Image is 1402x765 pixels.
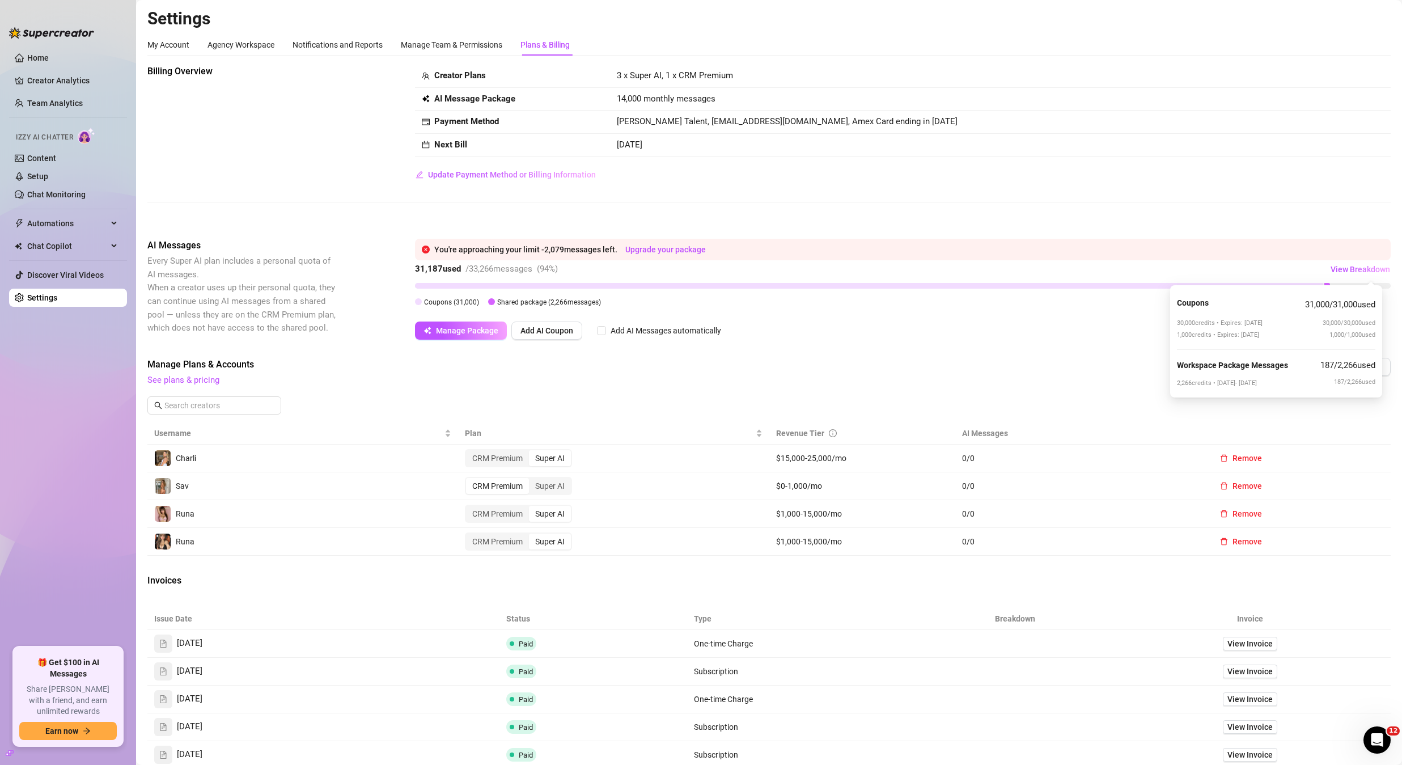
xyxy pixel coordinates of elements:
th: Type [687,608,922,630]
th: Status [499,608,687,630]
span: Izzy AI Chatter [16,132,73,143]
div: segmented control [465,449,572,467]
span: file-text [159,667,167,675]
button: View Breakdown [1330,260,1391,278]
div: You're approaching your limit - 2,079 messages left. [434,243,1384,256]
div: CRM Premium [466,506,529,522]
span: One-time Charge [694,695,753,704]
span: [DATE] [617,140,642,150]
span: delete [1220,538,1228,546]
span: View Breakdown [1331,265,1390,274]
span: Remove [1232,537,1262,546]
td: $0-1,000/mo [769,472,956,500]
a: Home [27,53,49,62]
span: 🎁 Get $100 in AI Messages [19,657,117,679]
div: Super AI [529,478,571,494]
img: logo-BBDzfeDw.svg [9,27,94,39]
span: delete [1220,482,1228,490]
span: [DATE] [177,637,202,650]
input: Search creators [164,399,265,412]
span: One-time Charge [694,639,753,648]
span: Runa [176,509,194,518]
td: $15,000-25,000/mo [769,445,956,472]
a: Creator Analytics [27,71,118,90]
span: 30,000 / 30,000 used [1323,318,1375,328]
span: / 33,266 messages [465,264,532,274]
span: Revenue Tier [776,429,824,438]
span: Sav [176,481,189,491]
button: Earn nowarrow-right [19,722,117,740]
span: View Invoice [1227,721,1273,733]
button: Remove [1211,477,1271,495]
a: Chat Monitoring [27,190,86,199]
span: 12 [1387,726,1400,736]
strong: Next Bill [434,140,467,150]
img: AI Chatter [78,128,95,144]
span: Remove [1232,454,1262,463]
span: file-text [159,723,167,731]
span: Update Payment Method or Billing Information [428,170,596,179]
span: 30,000 credits • Expires: [DATE] [1177,318,1263,328]
a: View Invoice [1223,665,1277,678]
span: [DATE] [177,692,202,706]
div: segmented control [465,532,572,551]
span: [PERSON_NAME] Talent, [EMAIL_ADDRESS][DOMAIN_NAME], Amex Card ending in [DATE] [617,116,958,126]
span: Paid [519,640,533,648]
span: Paid [519,667,533,676]
th: Issue Date [147,608,499,630]
span: ( 94 %) [537,264,558,274]
span: Automations [27,214,108,233]
span: Paid [519,695,533,704]
span: View Invoice [1227,637,1273,650]
span: 14,000 monthly messages [617,92,715,106]
span: delete [1220,454,1228,462]
img: Charli [155,450,171,466]
span: Paid [519,723,533,732]
span: Coupons ( 31,000 ) [424,298,479,306]
span: 1,000 / 1,000 used [1329,330,1375,340]
span: 3 x Super AI, 1 x CRM Premium [617,70,733,81]
a: View Invoice [1223,692,1277,706]
span: file-text [159,695,167,703]
span: thunderbolt [15,219,24,228]
a: View Invoice [1223,720,1277,734]
span: 0 / 0 [962,535,1197,548]
span: Share [PERSON_NAME] with a friend, and earn unlimited rewards [19,684,117,717]
div: Super AI [529,534,571,550]
span: Paid [519,751,533,759]
span: build [6,749,14,757]
div: Manage Team & Permissions [401,39,502,51]
th: Username [147,422,458,445]
span: 0 / 0 [962,508,1197,520]
span: 2,266 credits • [DATE] - [DATE] [1177,379,1257,387]
strong: Workspace Package Messages [1177,361,1288,370]
td: $1,000-15,000/mo [769,528,956,556]
span: Subscription [694,722,738,732]
div: Add AI Messages automatically [611,324,721,337]
div: Super AI [529,506,571,522]
a: Content [27,154,56,163]
span: Remove [1232,481,1262,491]
div: Notifications and Reports [293,39,383,51]
span: View Invoice [1227,749,1273,761]
span: Subscription [694,667,738,676]
th: AI Messages [955,422,1204,445]
strong: Creator Plans [434,70,486,81]
button: Manage Package [415,322,507,340]
span: Plan [465,427,753,439]
span: Manage Package [436,326,498,335]
a: Settings [27,293,57,302]
span: Every Super AI plan includes a personal quota of AI messages. When a creator uses up their person... [147,256,336,333]
span: Runa [176,537,194,546]
a: Setup [27,172,48,181]
span: Manage Plans & Accounts [147,358,1238,371]
span: 187 / 2,266 used [1320,359,1375,376]
div: Plans & Billing [520,39,570,51]
span: search [154,401,162,409]
th: Breakdown [921,608,1109,630]
span: file-text [159,751,167,759]
span: Charli [176,454,196,463]
span: Earn now [45,726,78,736]
img: Runa [155,506,171,522]
span: [DATE] [177,665,202,678]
